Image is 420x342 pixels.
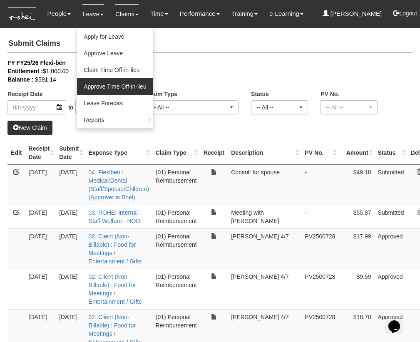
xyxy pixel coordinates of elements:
td: [DATE] [56,228,85,269]
div: -- All -- [152,103,228,112]
th: Status : activate to sort column ascending [375,141,408,165]
a: 02. Client (Non-Billable) : Food for Meetings / Entertainment / Gifts [89,233,142,265]
td: (01) Personal Reimbursement [152,269,200,309]
a: Performance [180,4,220,23]
td: [DATE] [56,164,85,205]
td: [PERSON_NAME] 4/7 [228,228,301,269]
td: [DATE] [56,269,85,309]
td: - [301,164,338,205]
span: to [66,100,75,114]
button: -- All -- [251,100,308,114]
td: Submitted [375,164,408,205]
td: (01) Personal Reimbursement [152,164,200,205]
td: [DATE] [25,164,56,205]
th: Edit [7,141,25,165]
td: [DATE] [25,269,56,309]
button: -- All -- [147,100,239,114]
a: e-Learning [269,4,303,23]
a: Leave [82,4,104,24]
th: Description : activate to sort column ascending [228,141,301,165]
td: PV2500728 [301,269,338,309]
td: $49.18 [339,164,375,205]
b: Balance : [7,76,33,83]
div: -- All -- [256,103,298,112]
th: Expense Type : activate to sort column ascending [85,141,152,165]
div: $1,000.00 [7,67,400,75]
a: 03. ROHEI Internal : Staff Welfare - HOD [89,209,141,224]
td: [PERSON_NAME] 4/7 [228,269,301,309]
input: d/m/yyyy [7,100,66,114]
td: $55.87 [339,205,375,228]
input: d/m/yyyy [75,100,134,114]
a: Time [150,4,168,23]
td: (01) Personal Reimbursement [152,228,200,269]
a: New Claim [7,121,52,135]
a: 04. Flexiben : Medical/Dental (Staff/Spouse/Children) (Approver is Bhel) [89,169,149,201]
th: Receipt [200,141,228,165]
h4: Submit Claims [7,35,413,52]
th: Submit Date : activate to sort column ascending [56,141,85,165]
label: Claim Type [147,90,177,98]
td: [DATE] [25,228,56,269]
span: $591.14 [35,76,56,83]
label: PV No. [321,90,339,98]
div: -- All -- [326,103,367,112]
td: [DATE] [56,205,85,228]
td: $9.59 [339,269,375,309]
td: Approved [375,269,408,309]
a: Claims [115,4,139,24]
th: Receipt Date : activate to sort column ascending [25,141,56,165]
td: Consult for spouse [228,164,301,205]
td: (01) Personal Reimbursement [152,205,200,228]
th: PV No. : activate to sort column ascending [301,141,338,165]
a: Approve Leave [77,45,153,62]
a: Claim Time Off-in-lieu [77,62,153,78]
td: - [301,205,338,228]
a: Apply for Leave [77,28,153,45]
a: [PERSON_NAME] [323,4,382,23]
label: Receipt Date [7,90,43,98]
a: People [47,4,71,23]
b: Entitlement : [7,68,43,74]
a: 02. Client (Non-Billable) : Food for Meetings / Entertainment / Gifts [89,273,142,305]
button: -- All -- [321,100,378,114]
td: PV2500728 [301,228,338,269]
a: Training [231,4,258,23]
td: $17.99 [339,228,375,269]
iframe: chat widget [385,309,412,334]
td: Submitted [375,205,408,228]
a: Reports [77,112,153,128]
a: Approve Time Off-in-lieu [77,78,153,95]
th: Claim Type : activate to sort column ascending [152,141,200,165]
td: [DATE] [25,205,56,228]
label: Status [251,90,269,98]
td: Meeting with [PERSON_NAME] [228,205,301,228]
b: FY FY25/26 Flexi-ben [7,59,66,66]
th: Amount : activate to sort column ascending [339,141,375,165]
td: Approved [375,228,408,269]
a: Leave Forecast [77,95,153,112]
